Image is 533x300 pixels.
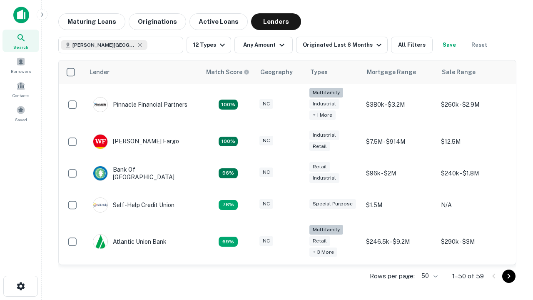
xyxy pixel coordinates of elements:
div: Retail [309,236,330,246]
div: Matching Properties: 26, hasApolloMatch: undefined [219,100,238,110]
span: Search [13,44,28,50]
a: Search [2,30,39,52]
button: All Filters [391,37,433,53]
td: N/A [437,189,512,221]
div: Mortgage Range [367,67,416,77]
span: Borrowers [11,68,31,75]
th: Geography [255,60,305,84]
div: Special Purpose [309,199,356,209]
div: [PERSON_NAME] Fargo [93,134,179,149]
div: NC [259,136,273,145]
p: Rows per page: [370,271,415,281]
div: Types [310,67,328,77]
div: Atlantic Union Bank [93,234,167,249]
img: picture [93,166,107,180]
div: + 1 more [309,110,336,120]
span: Saved [15,116,27,123]
iframe: Chat Widget [491,207,533,247]
td: $260k - $2.9M [437,84,512,126]
span: [PERSON_NAME][GEOGRAPHIC_DATA], [GEOGRAPHIC_DATA] [72,41,135,49]
div: NC [259,99,273,109]
td: $290k - $3M [437,221,512,263]
div: Geography [260,67,293,77]
div: Industrial [309,99,339,109]
div: Industrial [309,130,339,140]
div: Industrial [309,173,339,183]
th: Mortgage Range [362,60,437,84]
button: Lenders [251,13,301,30]
div: + 3 more [309,247,337,257]
td: $96k - $2M [362,157,437,189]
img: picture [93,135,107,149]
a: Contacts [2,78,39,100]
td: $240k - $1.8M [437,157,512,189]
div: Matching Properties: 11, hasApolloMatch: undefined [219,200,238,210]
img: picture [93,235,107,249]
td: $1.5M [362,189,437,221]
button: Active Loans [189,13,248,30]
th: Lender [85,60,201,84]
th: Capitalize uses an advanced AI algorithm to match your search with the best lender. The match sco... [201,60,255,84]
button: 12 Types [187,37,231,53]
div: Matching Properties: 14, hasApolloMatch: undefined [219,168,238,178]
button: Any Amount [234,37,293,53]
td: $7.5M - $914M [362,126,437,157]
div: Retail [309,162,330,172]
button: Save your search to get updates of matches that match your search criteria. [436,37,463,53]
div: Matching Properties: 15, hasApolloMatch: undefined [219,137,238,147]
div: NC [259,167,273,177]
img: capitalize-icon.png [13,7,29,23]
h6: Match Score [206,67,248,77]
div: Pinnacle Financial Partners [93,97,187,112]
div: Retail [309,142,330,151]
button: Go to next page [502,270,516,283]
div: Bank Of [GEOGRAPHIC_DATA] [93,166,193,181]
button: Originated Last 6 Months [296,37,388,53]
p: 1–50 of 59 [452,271,484,281]
span: Contacts [12,92,29,99]
div: NC [259,199,273,209]
div: Lender [90,67,110,77]
div: Originated Last 6 Months [303,40,384,50]
div: Capitalize uses an advanced AI algorithm to match your search with the best lender. The match sco... [206,67,249,77]
th: Sale Range [437,60,512,84]
th: Types [305,60,362,84]
td: $246.5k - $9.2M [362,221,437,263]
button: Reset [466,37,493,53]
img: picture [93,198,107,212]
button: Originations [129,13,186,30]
div: NC [259,236,273,246]
td: $380k - $3.2M [362,84,437,126]
a: Saved [2,102,39,125]
div: Multifamily [309,88,343,97]
img: picture [93,97,107,112]
div: Matching Properties: 10, hasApolloMatch: undefined [219,237,238,247]
td: $12.5M [437,126,512,157]
div: Self-help Credit Union [93,197,174,212]
button: Maturing Loans [58,13,125,30]
a: Borrowers [2,54,39,76]
div: Multifamily [309,225,343,235]
div: Sale Range [442,67,476,77]
div: 50 [418,270,439,282]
